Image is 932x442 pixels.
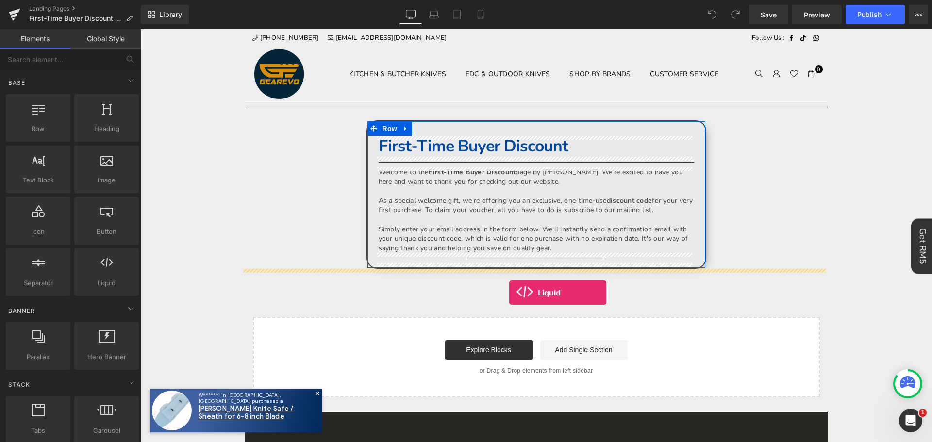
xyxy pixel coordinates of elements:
p: As a special welcome gift, we're offering you an exclusive, one-time-use for your very first purc... [238,167,554,186]
span: Heading [77,124,136,134]
a: EDC & OUTDOOR KNIVES [318,31,417,60]
a: [PHONE_NUMBER] [112,4,179,13]
a: CUSTOMER SERVICE [502,31,585,60]
span: Image [77,175,136,185]
span: First-Time Buyer Discount [288,138,375,147]
span: Carousel [77,426,136,436]
a: New Library [141,5,189,24]
span: Icon [9,227,67,237]
span: Save [761,10,777,20]
span: Parallax [9,352,67,362]
span: Separator [9,278,67,288]
span: Preview [804,10,830,20]
a: 0 [663,36,680,54]
a: [EMAIL_ADDRESS][DOMAIN_NAME] [187,4,306,13]
span: Hero Banner [77,352,136,362]
span: discount code [466,167,512,176]
a: Desktop [399,5,422,24]
b: First-Time Buyer Discount [238,106,428,128]
span: Stack [7,380,31,389]
a: Global Style [70,29,141,49]
span: Liquid [77,278,136,288]
span: W******i in [GEOGRAPHIC_DATA], [GEOGRAPHIC_DATA] purchased a [58,363,160,375]
button: Undo [702,5,722,24]
a: KITCHEN & BUTCHER KNIVES [201,31,313,60]
button: Publish [846,5,905,24]
a: Landing Pages [29,5,141,13]
p: Welcome to the page by [PERSON_NAME]! We're excited to have you here and want to thank you for ch... [238,138,554,157]
span: [PERSON_NAME] Knife Safe / Sheath for 6-8 inch Blade [58,376,156,392]
a: Mobile [469,5,492,24]
span: Button [77,227,136,237]
span: Publish [857,11,882,18]
a: Tablet [446,5,469,24]
span: Text Block [9,175,67,185]
span: Library [159,10,182,19]
a: Preview [792,5,842,24]
button: Redo [726,5,745,24]
span: Base [7,78,26,87]
span: 1 [919,409,927,417]
a: SHOP BY BRANDS [422,31,498,60]
p: Simply enter your email address in the form below. We'll instantly send a confirmation email with... [238,196,554,224]
iframe: Intercom live chat [899,409,922,432]
span: Tabs [9,426,67,436]
a: Expand / Collapse [259,92,272,107]
a: Laptop [422,5,446,24]
span: First-Time Buyer Discount by Gearevo [29,15,122,22]
a: Wishlist [645,36,663,54]
span: Banner [7,306,36,315]
div: Get RM5 [771,189,792,245]
a: Explore Blocks [305,311,392,330]
a: Add Single Section [400,311,487,330]
a: Search [610,36,628,54]
button: More [909,5,928,24]
p: or Drag & Drop elements from left sidebar [128,338,664,345]
div: Follow Us : [396,0,680,17]
span: Row [9,124,67,134]
img: Gearevo Malaysia [112,17,166,72]
span: 0 [675,36,682,44]
span: Row [240,92,259,107]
